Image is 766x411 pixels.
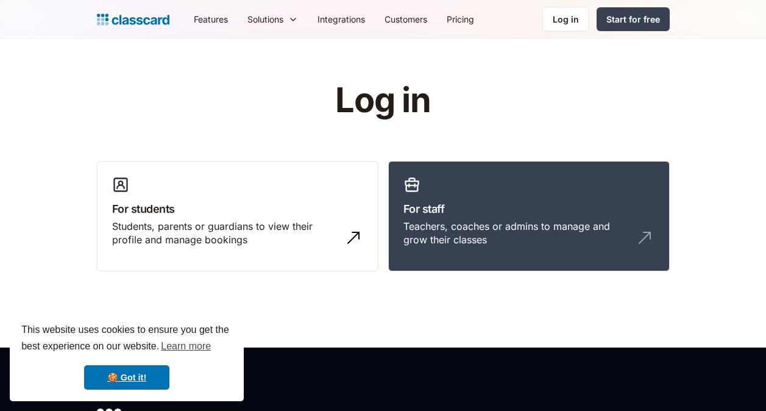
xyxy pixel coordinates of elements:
a: Log in [542,7,589,32]
div: Teachers, coaches or admins to manage and grow their classes [403,220,630,247]
a: For staffTeachers, coaches or admins to manage and grow their classes [388,161,670,272]
span: This website uses cookies to ensure you get the best experience on our website. [21,323,232,356]
a: Integrations [308,5,375,33]
div: cookieconsent [10,311,244,401]
div: Students, parents or guardians to view their profile and manage bookings [112,220,339,247]
div: Solutions [238,5,308,33]
a: Start for free [597,7,670,31]
a: home [97,11,169,28]
a: Features [184,5,238,33]
h3: For staff [403,201,654,217]
a: dismiss cookie message [84,365,169,390]
div: Solutions [247,13,283,26]
a: learn more about cookies [159,337,213,356]
div: Start for free [606,13,660,26]
a: For studentsStudents, parents or guardians to view their profile and manage bookings [97,161,378,272]
h3: For students [112,201,363,217]
a: Customers [375,5,437,33]
h1: Log in [190,82,576,120]
div: Log in [553,13,579,26]
a: Pricing [437,5,484,33]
